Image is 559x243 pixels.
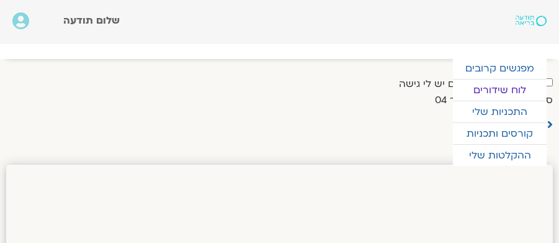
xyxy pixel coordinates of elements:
a: מפגשים קרובים [453,58,547,79]
a: לוח שידורים [453,80,547,101]
p: ספטמבר 28 - אוקטובר 04 [6,92,553,109]
span: שלום תודעה [63,14,120,27]
a: ההקלטות שלי [453,145,547,166]
a: התכניות שלי [453,101,547,122]
a: קורסים ותכניות [453,123,547,144]
label: הצג רק הרצאות להם יש לי גישה [399,78,542,89]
